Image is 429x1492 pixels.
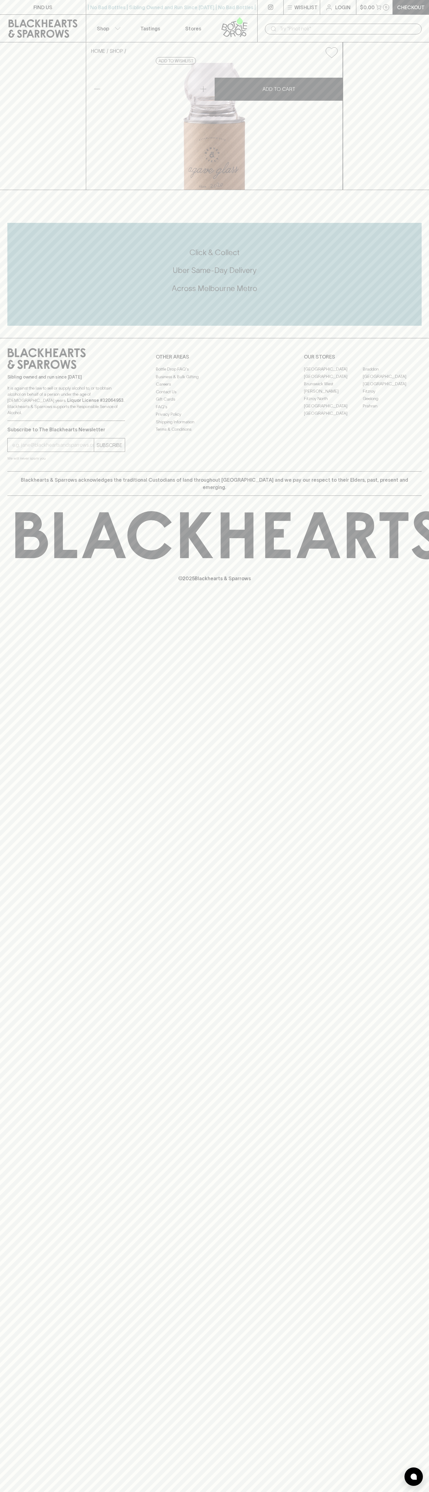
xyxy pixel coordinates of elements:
[363,380,422,387] a: [GEOGRAPHIC_DATA]
[156,366,274,373] a: Bottle Drop FAQ's
[97,441,122,449] p: SUBSCRIBE
[156,381,274,388] a: Careers
[215,78,343,101] button: ADD TO CART
[304,353,422,360] p: OUR STORES
[363,402,422,410] a: Prahran
[335,4,350,11] p: Login
[129,15,172,42] a: Tastings
[185,25,201,32] p: Stores
[94,438,125,452] button: SUBSCRIBE
[7,223,422,326] div: Call to action block
[156,57,196,64] button: Add to wishlist
[12,440,94,450] input: e.g. jane@blackheartsandsparrows.com.au
[304,402,363,410] a: [GEOGRAPHIC_DATA]
[156,353,274,360] p: OTHER AREAS
[12,476,417,491] p: Blackhearts & Sparrows acknowledges the traditional Custodians of land throughout [GEOGRAPHIC_DAT...
[67,398,124,403] strong: Liquor License #32064953
[385,6,387,9] p: 0
[156,373,274,380] a: Business & Bulk Gifting
[97,25,109,32] p: Shop
[140,25,160,32] p: Tastings
[363,395,422,402] a: Geelong
[304,410,363,417] a: [GEOGRAPHIC_DATA]
[363,373,422,380] a: [GEOGRAPHIC_DATA]
[156,396,274,403] a: Gift Cards
[110,48,123,54] a: SHOP
[33,4,52,11] p: FIND US
[7,374,125,380] p: Sibling owned and run since [DATE]
[304,380,363,387] a: Brunswick West
[7,283,422,293] h5: Across Melbourne Metro
[304,387,363,395] a: [PERSON_NAME]
[280,24,417,34] input: Try "Pinot noir"
[172,15,215,42] a: Stores
[397,4,425,11] p: Checkout
[7,426,125,433] p: Subscribe to The Blackhearts Newsletter
[156,426,274,433] a: Terms & Conditions
[7,385,125,416] p: It is against the law to sell or supply alcohol to, or to obtain alcohol on behalf of a person un...
[156,388,274,395] a: Contact Us
[360,4,375,11] p: $0.00
[304,395,363,402] a: Fitzroy North
[156,411,274,418] a: Privacy Policy
[156,418,274,425] a: Shipping Information
[294,4,318,11] p: Wishlist
[156,403,274,410] a: FAQ's
[7,265,422,275] h5: Uber Same-Day Delivery
[304,373,363,380] a: [GEOGRAPHIC_DATA]
[411,1474,417,1480] img: bubble-icon
[7,455,125,461] p: We will never spam you
[86,15,129,42] button: Shop
[91,48,105,54] a: HOME
[262,85,295,93] p: ADD TO CART
[363,365,422,373] a: Braddon
[304,365,363,373] a: [GEOGRAPHIC_DATA]
[7,247,422,258] h5: Click & Collect
[323,45,340,60] button: Add to wishlist
[86,63,343,190] img: 17109.png
[363,387,422,395] a: Fitzroy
